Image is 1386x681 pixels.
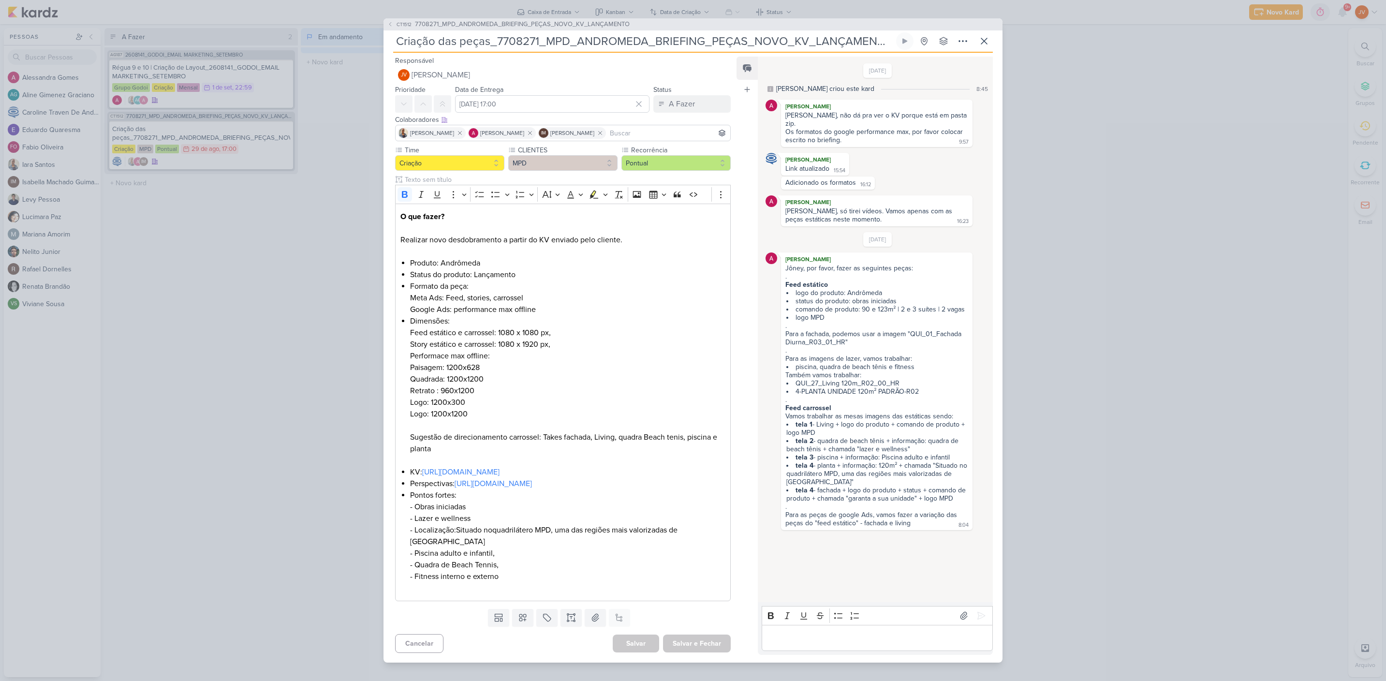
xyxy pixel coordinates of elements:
div: 9:57 [959,138,969,146]
button: MPD [508,155,618,171]
strong: tela 2 [796,437,813,445]
div: . [785,503,968,511]
li: Dimensões: Feed estático e carrossel: 1080 x 1080 px, Story estático e carrossel: 1080 x 1920 px,... [410,315,725,466]
div: Editor toolbar [395,185,731,204]
span: [PERSON_NAME] [412,69,470,81]
span: - Q [410,560,420,570]
a: [URL][DOMAIN_NAME] [455,479,532,489]
img: Alessandra Gomes [766,100,777,111]
div: [PERSON_NAME] [783,102,971,111]
li: - fachada + logo do produto + status + comando de produto + chamada "garanta a sua unidade" + log... [786,486,968,503]
span: 7708271_MPD_ANDROMEDA_BRIEFING_PEÇAS_NOVO_KV_LANÇAMENTO [415,20,630,30]
div: Também vamos trabalhar: [785,371,968,379]
div: . [785,396,968,404]
a: [URL][DOMAIN_NAME] [422,467,500,477]
span: , [497,560,499,570]
li: Pontos fortes: - Obras iniciadas - Lazer e wellness - Localização: [410,489,725,594]
span: iscina adulto e infantil [419,548,493,558]
span: , [493,548,495,558]
label: Recorrência [630,145,731,155]
div: [PERSON_NAME] [783,254,971,264]
p: JV [401,73,407,78]
input: Buscar [608,127,728,139]
span: CT1512 [395,21,413,28]
div: [PERSON_NAME] [783,197,971,207]
li: piscina, quadra de beach tênis e fitness [786,363,968,371]
strong: tela 1 [796,420,812,429]
div: . [785,346,968,355]
div: 15:54 [834,167,845,175]
img: Caroline Traven De Andrade [766,153,777,164]
div: 8:45 [976,85,988,93]
label: Status [653,86,672,94]
li: Formato da peça: Meta Ads: Feed, stories, carrossel Google Ads: performance max offline [410,281,725,315]
label: Responsável [395,57,434,65]
li: - Living + logo do produto + comando de produto + logo MPD [786,420,968,437]
button: Cancelar [395,634,443,653]
li: logo do produto: Andrômeda [786,289,968,297]
li: - planta + informação: 120m² + chamada "Situado no quadrilátero MPD, uma das regiões mais valoriz... [786,461,968,486]
li: - piscina + informação: Piscina adulto e infantil [786,453,968,461]
div: Colaboradores [395,115,731,125]
p: Realizar novo desdobramento a partir do KV enviado pelo cliente. [400,211,725,246]
img: Iara Santos [398,128,408,138]
div: [PERSON_NAME], não dá pra ver o KV porque está em pasta zip. [785,111,968,128]
li: logo MPD [786,313,968,322]
div: Para as imagens de lazer, vamos trabalhar: [785,355,968,363]
span: - P [410,548,419,558]
span: Situado no [456,525,492,535]
div: 16:12 [860,181,871,189]
div: Para a fachada, podemos usar a imagem "QUI_01_Fachada Diurna_R03_01_HR" [785,330,968,346]
li: 4-PLANTA UNIDADE 120m² PADRÃO-R02 [786,387,968,396]
button: Criação [395,155,504,171]
label: Time [404,145,504,155]
strong: tela 4 [796,486,813,494]
div: Os formatos do google performance max, por favor colocar escrito no briefing. [785,128,965,144]
div: 8:04 [958,521,969,529]
div: Editor toolbar [762,606,993,625]
span: - F [410,572,419,581]
strong: Feed carrossel [785,404,831,412]
div: . [785,272,968,281]
div: 16:23 [957,218,969,225]
label: Data de Entrega [455,86,503,94]
input: Select a date [455,95,649,113]
div: . [785,322,968,330]
div: Editor editing area: main [395,204,731,602]
div: [PERSON_NAME] criou este kard [776,84,874,94]
span: [PERSON_NAME] [410,129,454,137]
div: Adicionado os formatos [785,178,856,187]
strong: Feed estático [785,281,828,289]
div: [PERSON_NAME], só tirei vídeos. Vamos apenas com as peças estáticas neste momento. [785,207,954,223]
div: Ligar relógio [901,37,909,45]
p: IM [541,131,546,136]
li: Produto: Andrômeda [410,257,725,269]
strong: O que fazer? [400,212,444,222]
li: comando de produto: 90 e 123m² | 2 e 3 suítes | 2 vagas [786,305,968,313]
span: [PERSON_NAME] [480,129,524,137]
img: Alessandra Gomes [766,195,777,207]
button: CT1512 7708271_MPD_ANDROMEDA_BRIEFING_PEÇAS_NOVO_KV_LANÇAMENTO [387,20,630,30]
div: [PERSON_NAME] [783,155,847,164]
span: uadra de Beach Tennis [420,560,497,570]
div: Jôney, por favor, fazer as seguintes peças: [785,264,968,272]
img: Alessandra Gomes [469,128,478,138]
div: A Fazer [669,98,695,110]
li: Status do produto: Lançamento [410,269,725,281]
button: A Fazer [653,95,731,113]
li: - quadra de beach tênis + informação: quadra de beach tênis + chamada "lazer e wellness" [786,437,968,453]
div: Vamos trabalhar as mesas imagens das estáticas sendo: [785,412,968,420]
button: Pontual [621,155,731,171]
div: Isabella Machado Guimarães [539,128,548,138]
div: Link atualizado [785,164,829,173]
input: Kard Sem Título [393,32,894,50]
input: Texto sem título [403,175,731,185]
label: Prioridade [395,86,426,94]
li: status do produto: obras iniciadas [786,297,968,305]
strong: tela 4 [796,461,813,470]
span: itness interno e externo [419,572,499,581]
div: Para as peças de google Ads, vamos fazer a variação das peças do "feed estático" - fachada e living [785,511,959,527]
button: JV [PERSON_NAME] [395,66,731,84]
span: quadrilátero MPD [492,525,551,535]
li: QUI_27_Living 120m_R02_00_HR [786,379,968,387]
